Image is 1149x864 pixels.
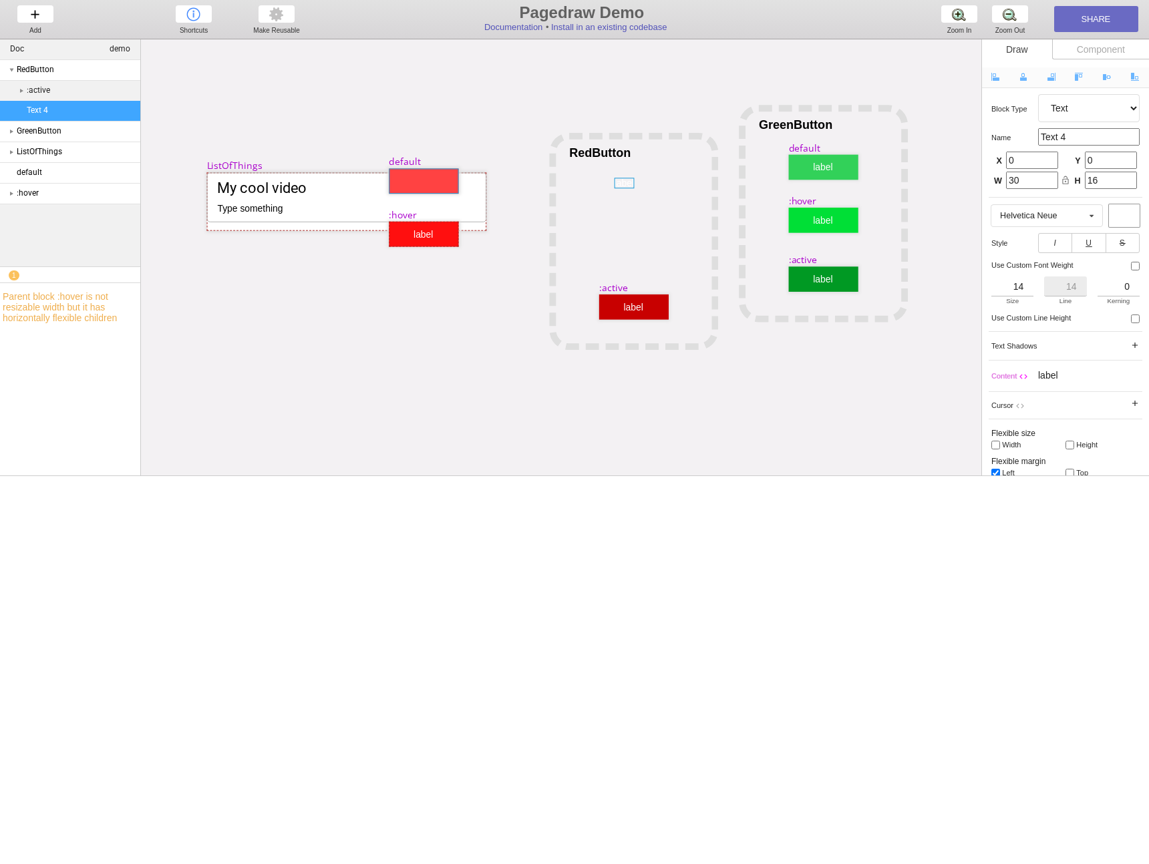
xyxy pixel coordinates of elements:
div: default [389,156,421,168]
span: GreenButton [17,126,128,137]
h5: Height [1076,441,1123,449]
h5: text shadows [991,342,1041,350]
div: Add [10,27,61,34]
input: use custom line height [1131,314,1140,323]
img: simple-gear.png [269,7,283,21]
i: lock_open [1061,176,1070,185]
h5: Width [1002,441,1049,449]
input: Height [1065,441,1074,449]
input: top [1065,469,1074,477]
div: default [789,142,821,154]
img: icons2%20copy%204.png [186,7,200,21]
span: Flexible size [991,429,1035,438]
img: zoom-minus.png [1003,7,1017,21]
h5: use custom line height [991,314,1075,322]
input: Width [991,441,1000,449]
i: code [1015,401,1025,411]
input: left [991,469,1000,477]
i: code [1019,372,1028,381]
div: Make Reusable [243,27,310,34]
input: Text 4 [1038,128,1140,146]
div: Pagedraw Demo [484,3,679,22]
h5: top [1076,469,1123,477]
div: Doc [10,43,24,55]
div: Zoom In [934,27,985,34]
span: ListOfThings [17,146,128,158]
button: U [1072,233,1106,253]
h5: style [991,239,1038,247]
s: S [1120,238,1126,248]
a: Install in an existing codebase [551,22,667,32]
span: RedButton [17,64,128,75]
div: Zoom Out [985,27,1035,34]
div: Parent block :hover is not resizable width but it has horizontally flexible children [3,291,140,323]
img: zoom-plus.png [952,7,966,21]
div: Size [991,296,1033,306]
h5: use custom font weight [991,261,1078,269]
div: Kerning [1098,296,1140,306]
span: X [994,156,1002,168]
button: S [1106,233,1140,253]
div: label [1038,369,1058,382]
div: :hover [389,208,417,221]
div: :active [789,253,818,266]
span: H [1073,176,1081,188]
div: SHARE [1082,14,1111,24]
div: 1 [12,272,16,279]
h5: name [991,134,1038,142]
span: W [994,176,1002,188]
div: ListOfThings [207,160,263,172]
div: demo [110,43,130,55]
div: :hover [789,194,817,207]
h5: Block type [991,105,1038,113]
button: I [1038,233,1072,253]
span: Y [1073,156,1081,168]
div: Draw [982,39,1052,59]
div: Component [1052,39,1149,59]
i: add [1130,399,1140,408]
h5: left [1002,469,1049,477]
div: • [546,22,549,32]
span: default [17,167,127,178]
span: Content [991,372,1017,380]
i: add [1130,341,1140,350]
u: U [1086,238,1092,248]
span: :hover [17,188,128,199]
span: Flexible margin [991,457,1045,466]
span: Text 4 [27,105,127,116]
img: baseline-add-24px.svg [28,7,42,21]
span: Line [1059,297,1072,304]
div: Shortcuts [168,27,219,34]
a: Documentation [484,22,543,32]
div: :active [599,281,628,294]
div: Helvetica Neue [1000,212,1057,220]
input: use custom font weight [1131,262,1140,270]
span: :active [27,85,128,96]
span: cursor [991,401,1013,409]
i: I [1053,238,1056,248]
